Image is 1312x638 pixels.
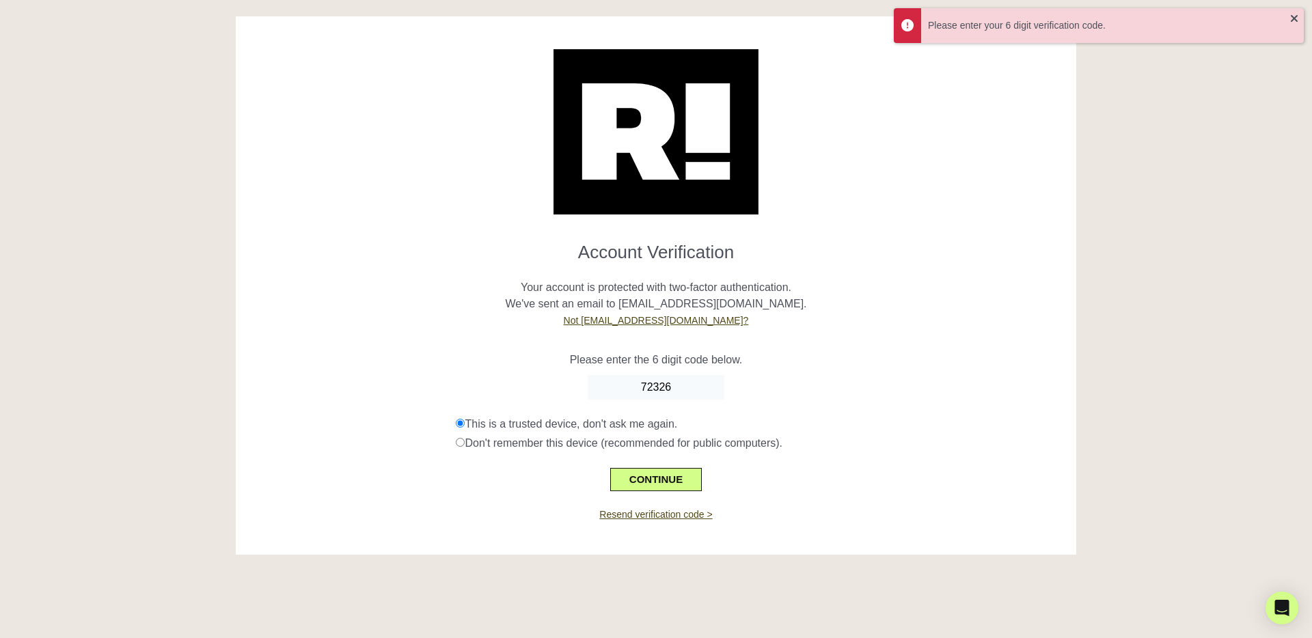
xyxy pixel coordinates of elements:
p: Your account is protected with two-factor authentication. We've sent an email to [EMAIL_ADDRESS][... [246,263,1066,329]
div: Don't remember this device (recommended for public computers). [456,435,1065,452]
input: Enter Code [588,375,724,400]
p: Please enter the 6 digit code below. [246,352,1066,368]
div: Please enter your 6 digit verification code. [928,18,1290,33]
div: This is a trusted device, don't ask me again. [456,416,1065,432]
div: Open Intercom Messenger [1266,592,1298,624]
h1: Account Verification [246,231,1066,263]
a: Resend verification code > [599,509,712,520]
a: Not [EMAIL_ADDRESS][DOMAIN_NAME]? [564,315,749,326]
button: CONTINUE [610,468,702,491]
img: Retention.com [553,49,758,214]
